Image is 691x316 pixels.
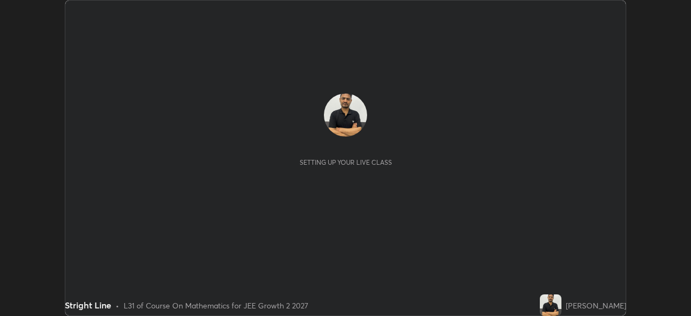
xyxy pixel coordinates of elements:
div: [PERSON_NAME] [566,300,626,311]
div: Stright Line [65,299,111,312]
div: Setting up your live class [300,158,392,166]
div: • [116,300,119,311]
img: 08c284debe354a72af15aff8d7bcd778.jpg [540,294,561,316]
img: 08c284debe354a72af15aff8d7bcd778.jpg [324,93,367,137]
div: L31 of Course On Mathematics for JEE Growth 2 2027 [124,300,308,311]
